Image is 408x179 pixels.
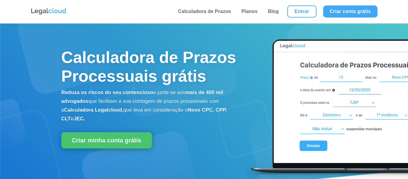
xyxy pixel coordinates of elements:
b: Reduza os riscos do seu contencioso [61,89,153,95]
img: Logo da Legalcloud [31,8,67,15]
p: e junte-se aos que facilitam a sua contagem de prazos processuais com a que leva em consideração o e [61,88,245,123]
b: mais de 400 mil advogados [61,89,223,104]
b: Calculadora Legalcloud, [64,107,124,113]
a: Criar minha conta grátis [61,132,152,148]
a: Criar conta grátis [323,5,377,18]
a: Entrar [287,5,316,18]
b: Novo CPC, CPP, CLT [61,107,227,122]
span: Calculadora de Prazos Processuais grátis [61,48,236,85]
b: JEC. [74,116,85,122]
